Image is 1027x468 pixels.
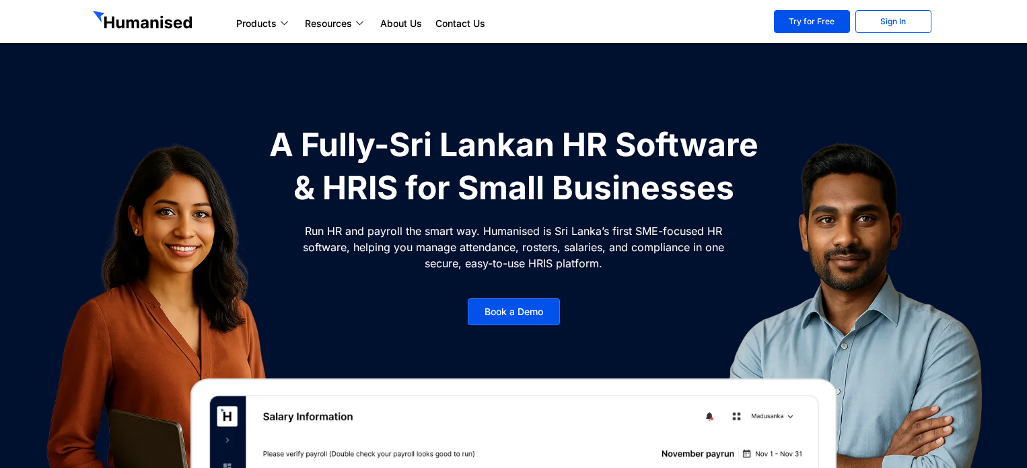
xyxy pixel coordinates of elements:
[855,10,931,33] a: Sign In
[93,11,195,32] img: GetHumanised Logo
[374,15,429,32] a: About Us
[261,123,766,209] h1: A Fully-Sri Lankan HR Software & HRIS for Small Businesses
[429,15,492,32] a: Contact Us
[774,10,850,33] a: Try for Free
[302,223,725,271] p: Run HR and payroll the smart way. Humanised is Sri Lanka’s first SME-focused HR software, helping...
[485,307,543,316] span: Book a Demo
[229,15,298,32] a: Products
[298,15,374,32] a: Resources
[468,298,560,325] a: Book a Demo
